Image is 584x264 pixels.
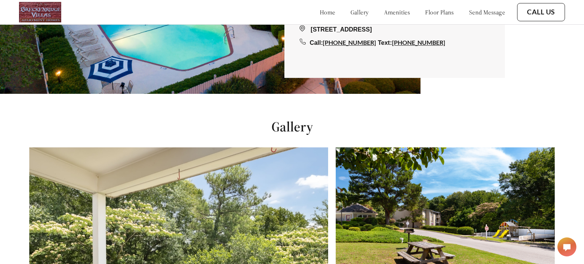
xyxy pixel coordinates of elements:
[384,8,410,16] a: amenities
[378,40,392,46] span: Text:
[527,8,555,16] a: Call Us
[310,40,323,46] span: Call:
[19,2,61,22] img: logo.png
[323,39,376,46] a: [PHONE_NUMBER]
[469,8,505,16] a: send message
[320,8,335,16] a: home
[425,8,454,16] a: floor plans
[300,25,490,34] div: [STREET_ADDRESS]
[392,39,445,46] a: [PHONE_NUMBER]
[351,8,369,16] a: gallery
[517,3,565,21] button: Call Us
